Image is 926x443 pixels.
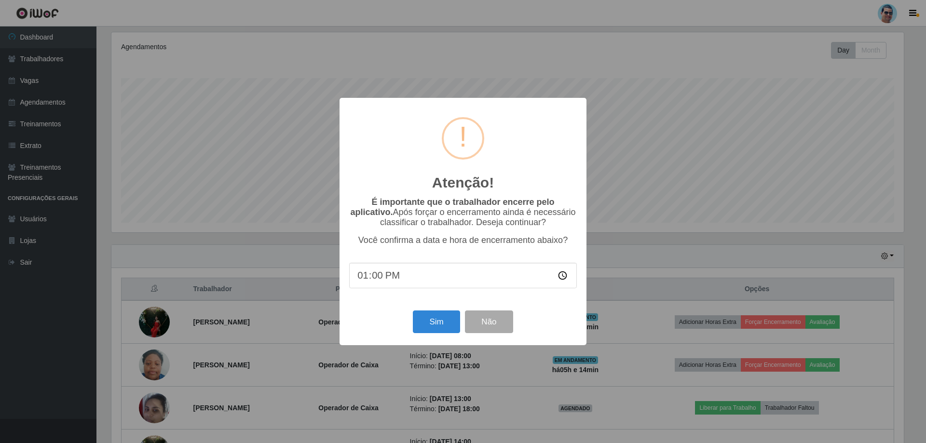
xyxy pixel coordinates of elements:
p: Você confirma a data e hora de encerramento abaixo? [349,235,577,245]
b: É importante que o trabalhador encerre pelo aplicativo. [350,197,554,217]
button: Sim [413,310,460,333]
p: Após forçar o encerramento ainda é necessário classificar o trabalhador. Deseja continuar? [349,197,577,228]
button: Não [465,310,513,333]
h2: Atenção! [432,174,494,191]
